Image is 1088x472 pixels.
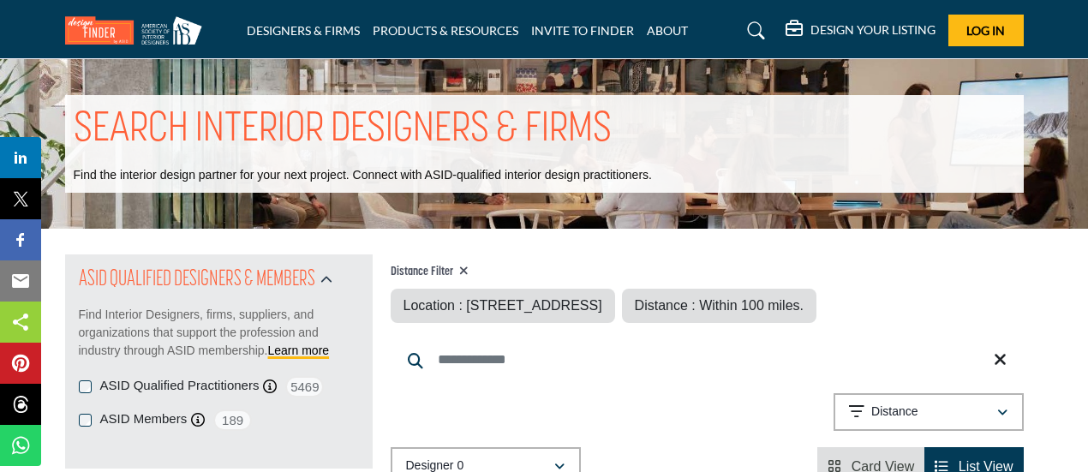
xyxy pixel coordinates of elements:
[79,265,315,296] h2: ASID QUALIFIED DESIGNERS & MEMBERS
[373,23,518,38] a: PRODUCTS & RESOURCES
[285,376,324,397] span: 5469
[391,265,817,280] h4: Distance Filter
[100,376,260,396] label: ASID Qualified Practitioners
[213,409,252,431] span: 189
[247,23,360,38] a: DESIGNERS & FIRMS
[810,22,936,38] h5: DESIGN YOUR LISTING
[79,414,92,427] input: ASID Members checkbox
[404,298,602,313] span: Location : [STREET_ADDRESS]
[74,167,652,184] p: Find the interior design partner for your next project. Connect with ASID-qualified interior desi...
[531,23,634,38] a: INVITE TO FINDER
[79,380,92,393] input: ASID Qualified Practitioners checkbox
[966,23,1005,38] span: Log In
[391,339,1024,380] input: Search Keyword
[731,17,776,45] a: Search
[871,403,918,421] p: Distance
[74,104,612,157] h1: SEARCH INTERIOR DESIGNERS & FIRMS
[948,15,1024,46] button: Log In
[79,306,359,360] p: Find Interior Designers, firms, suppliers, and organizations that support the profession and indu...
[100,409,188,429] label: ASID Members
[647,23,688,38] a: ABOUT
[635,298,804,313] span: Distance : Within 100 miles.
[786,21,936,41] div: DESIGN YOUR LISTING
[834,393,1024,431] button: Distance
[65,16,211,45] img: Site Logo
[268,344,330,357] a: Learn more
